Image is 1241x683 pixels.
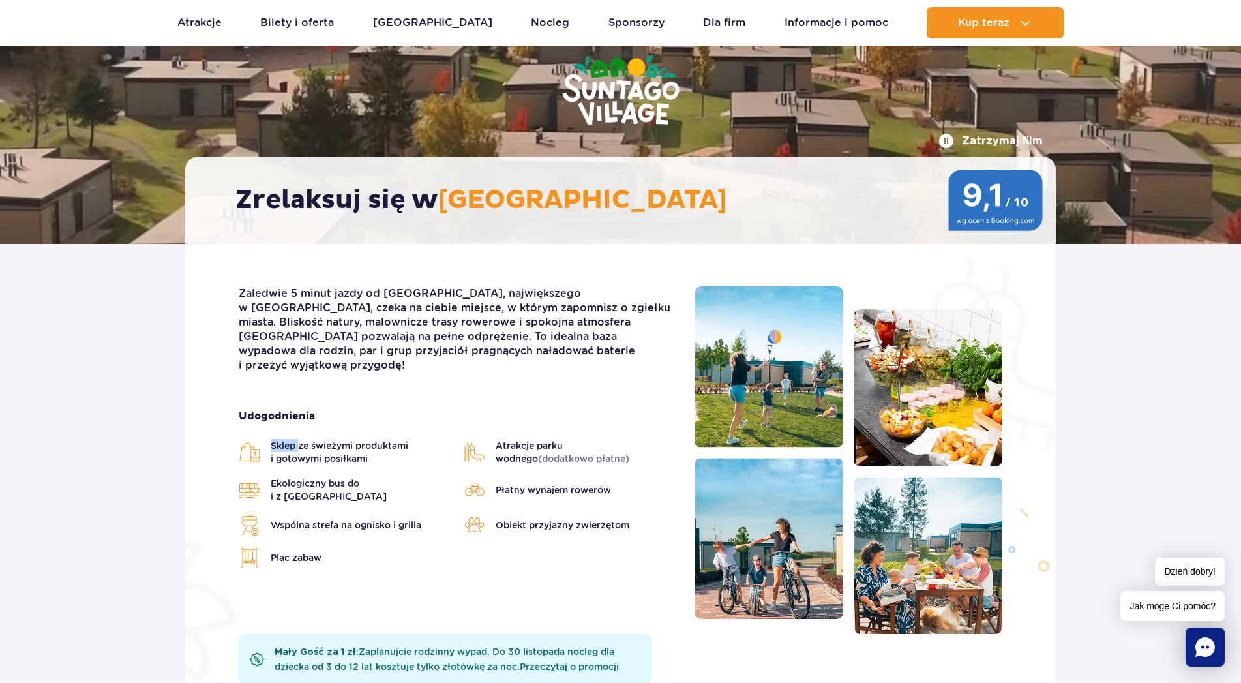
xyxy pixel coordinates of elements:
[958,17,1009,29] span: Kup teraz
[938,133,1043,149] button: Zatrzymaj film
[438,184,727,217] span: [GEOGRAPHIC_DATA]
[1120,591,1225,621] span: Jak mogę Ci pomóc?
[496,483,611,496] span: Płatny wynajem rowerów
[239,409,675,423] strong: Udogodnienia
[271,519,421,532] span: Wspólna strefa na ognisko i grilla
[235,184,1019,217] h2: Zrelaksuj się w
[271,439,451,465] span: Sklep ze świeżymi produktami i gotowymi posiłkami
[538,453,629,464] span: (dodatkowo płatne)
[239,286,675,372] p: Zaledwie 5 minut jazdy od [GEOGRAPHIC_DATA], największego w [GEOGRAPHIC_DATA], czeka na ciebie mi...
[373,7,492,38] a: [GEOGRAPHIC_DATA]
[1186,628,1225,667] div: Chat
[271,477,451,503] span: Ekologiczny bus do i z [GEOGRAPHIC_DATA]
[608,7,665,38] a: Sponsorzy
[948,170,1043,231] img: 9,1/10 wg ocen z Booking.com
[510,4,732,179] img: Suntago Village
[703,7,745,38] a: Dla firm
[927,7,1064,38] button: Kup teraz
[177,7,222,38] a: Atrakcje
[260,7,334,38] a: Bilety i oferta
[785,7,888,38] a: Informacje i pomoc
[496,519,629,532] span: Obiekt przyjazny zwierzętom
[275,648,359,657] b: Mały Gość za 1 zł:
[271,551,321,564] span: Plac zabaw
[520,661,619,672] a: Przeczytaj o promocji
[496,439,676,465] span: Atrakcje parku wodnego
[531,7,569,38] a: Nocleg
[1155,558,1225,586] span: Dzień dobry!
